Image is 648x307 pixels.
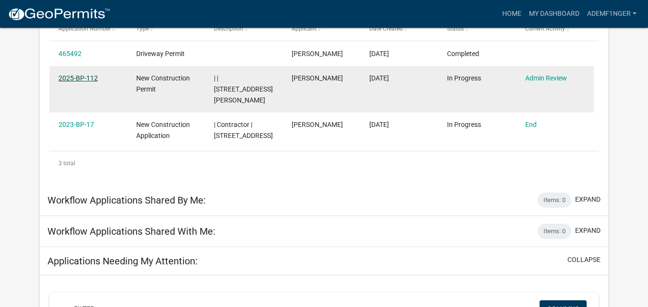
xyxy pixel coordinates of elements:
[292,121,343,128] span: Alvin David Emfinger Sr
[369,74,389,82] span: 08/13/2025
[567,255,601,265] button: collapse
[369,25,403,32] span: Date Created
[525,121,537,128] a: End
[369,50,389,57] span: 08/18/2025
[525,25,565,32] span: Current Activity
[447,121,481,128] span: In Progress
[538,224,571,239] div: Items: 0
[283,17,360,40] datatable-header-cell: Applicant
[525,5,583,23] a: My Dashboard
[127,17,205,40] datatable-header-cell: Type
[538,193,571,208] div: Items: 0
[214,74,273,104] span: | | 260 Powell Church Road
[369,121,389,128] span: 06/30/2023
[516,17,593,40] datatable-header-cell: Current Activity
[292,25,317,32] span: Applicant
[47,226,215,237] h5: Workflow Applications Shared With Me:
[214,25,243,32] span: Description
[47,194,206,206] h5: Workflow Applications Shared By Me:
[292,50,343,57] span: Alvin David Emfinger Sr
[447,50,479,57] span: Completed
[214,121,273,139] span: | Contractor | 7608 Macon Highway, Talbotton, GA 31827
[136,50,185,57] span: Driveway Permit
[47,255,198,267] h5: Applications Needing My Attention:
[59,25,111,32] span: Application Number
[292,74,343,82] span: Alvin David Emfinger Sr
[136,74,190,93] span: New Construction Permit
[59,50,82,57] a: 465492
[438,17,516,40] datatable-header-cell: Status
[49,151,599,175] div: 3 total
[360,17,438,40] datatable-header-cell: Date Created
[575,194,601,205] button: expand
[49,17,127,40] datatable-header-cell: Application Number
[575,226,601,236] button: expand
[59,121,94,128] a: 2023-BP-17
[525,74,567,82] a: Admin Review
[447,74,481,82] span: In Progress
[583,5,640,23] a: ademf1nger
[136,121,190,139] span: New Construction Application
[205,17,283,40] datatable-header-cell: Description
[59,74,98,82] a: 2025-BP-112
[447,25,464,32] span: Status
[136,25,149,32] span: Type
[498,5,525,23] a: Home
